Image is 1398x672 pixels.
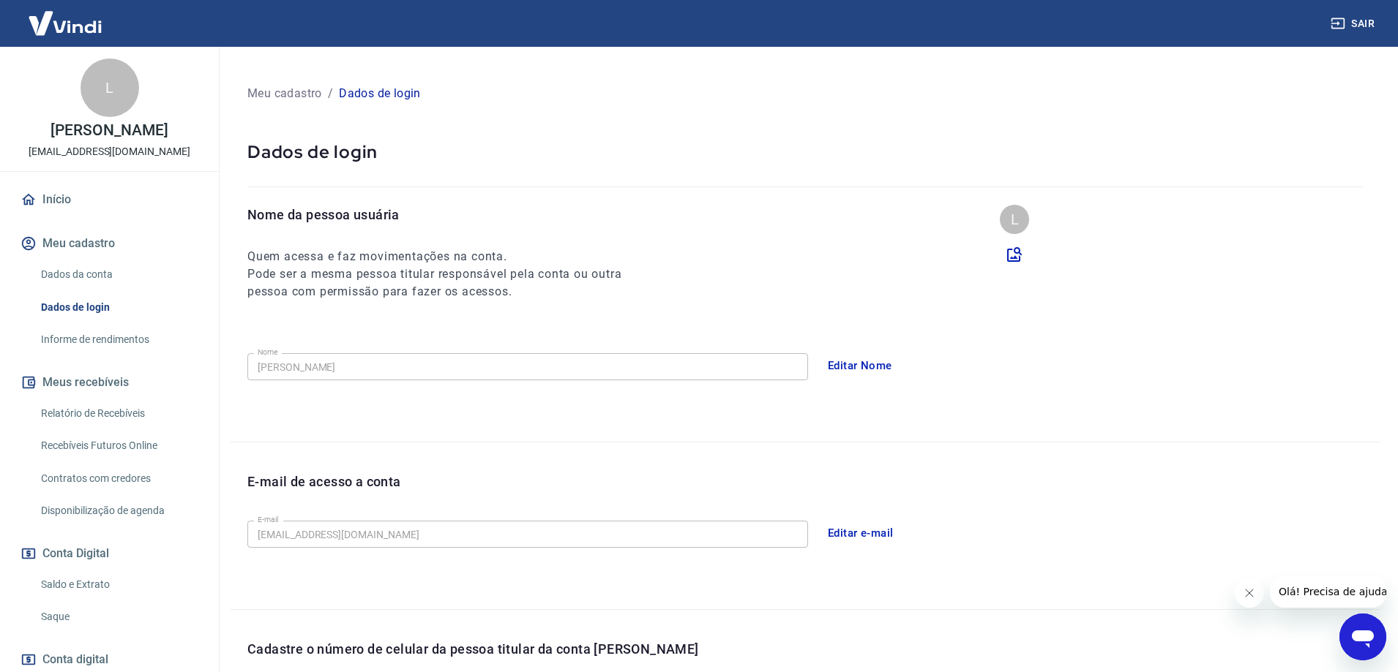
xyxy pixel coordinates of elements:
span: Olá! Precisa de ajuda? [9,10,123,22]
p: [EMAIL_ADDRESS][DOMAIN_NAME] [29,144,190,159]
iframe: Botão para abrir a janela de mensagens [1339,614,1386,660]
label: Nome [258,347,278,358]
a: Informe de rendimentos [35,325,201,355]
a: Disponibilização de agenda [35,496,201,526]
button: Meus recebíveis [18,366,201,399]
a: Recebíveis Futuros Online [35,431,201,461]
span: Conta digital [42,649,108,670]
p: Nome da pessoa usuária [247,205,648,224]
button: Editar Nome [820,350,900,381]
img: Vindi [18,1,113,45]
button: Meu cadastro [18,227,201,260]
iframe: Mensagem da empresa [1270,575,1386,608]
h6: Quem acessa e faz movimentações na conta. [247,248,648,265]
a: Saldo e Extrato [35,570,201,600]
button: Editar e-mail [820,518,902,548]
p: Dados de login [247,140,1363,163]
a: Relatório de Recebíveis [35,399,201,429]
a: Início [18,184,201,216]
iframe: Fechar mensagem [1235,578,1264,608]
button: Conta Digital [18,537,201,570]
label: E-mail [258,514,278,525]
p: Dados de login [339,85,421,102]
a: Dados da conta [35,260,201,290]
div: L [81,58,139,117]
p: Meu cadastro [247,85,322,102]
p: Cadastre o número de celular da pessoa titular da conta [PERSON_NAME] [247,639,1380,659]
a: Saque [35,602,201,632]
p: / [328,85,333,102]
a: Contratos com credores [35,464,201,494]
p: [PERSON_NAME] [51,123,168,138]
div: L [1000,205,1029,234]
a: Dados de login [35,292,201,322]
button: Sair [1328,10,1380,37]
h6: Pode ser a mesma pessoa titular responsável pela conta ou outra pessoa com permissão para fazer o... [247,265,648,301]
p: E-mail de acesso a conta [247,472,401,491]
